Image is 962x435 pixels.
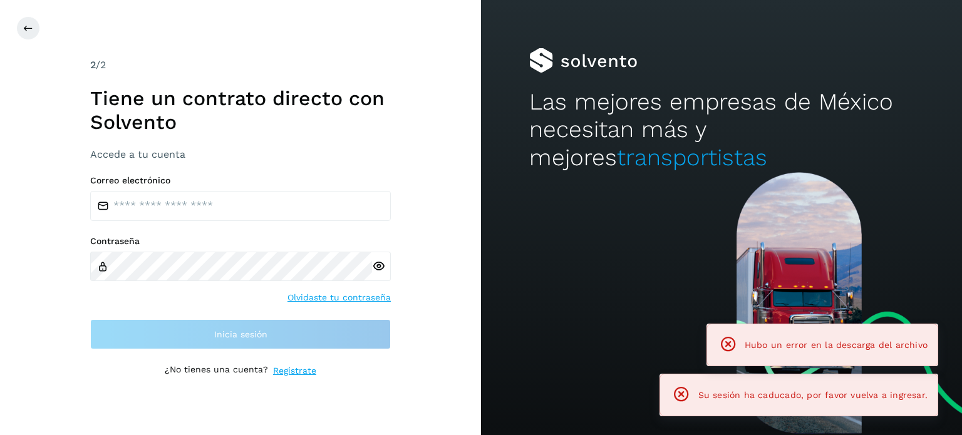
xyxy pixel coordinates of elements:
span: Su sesión ha caducado, por favor vuelva a ingresar. [698,390,928,400]
button: Inicia sesión [90,319,391,349]
span: Inicia sesión [214,330,267,339]
a: Olvidaste tu contraseña [287,291,391,304]
h1: Tiene un contrato directo con Solvento [90,86,391,135]
span: transportistas [617,144,767,171]
h2: Las mejores empresas de México necesitan más y mejores [529,88,914,171]
label: Correo electrónico [90,175,391,186]
p: ¿No tienes una cuenta? [165,364,268,377]
label: Contraseña [90,236,391,247]
div: /2 [90,58,391,73]
span: 2 [90,59,96,71]
span: Hubo un error en la descarga del archivo [745,340,928,350]
a: Regístrate [273,364,316,377]
h3: Accede a tu cuenta [90,148,391,160]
